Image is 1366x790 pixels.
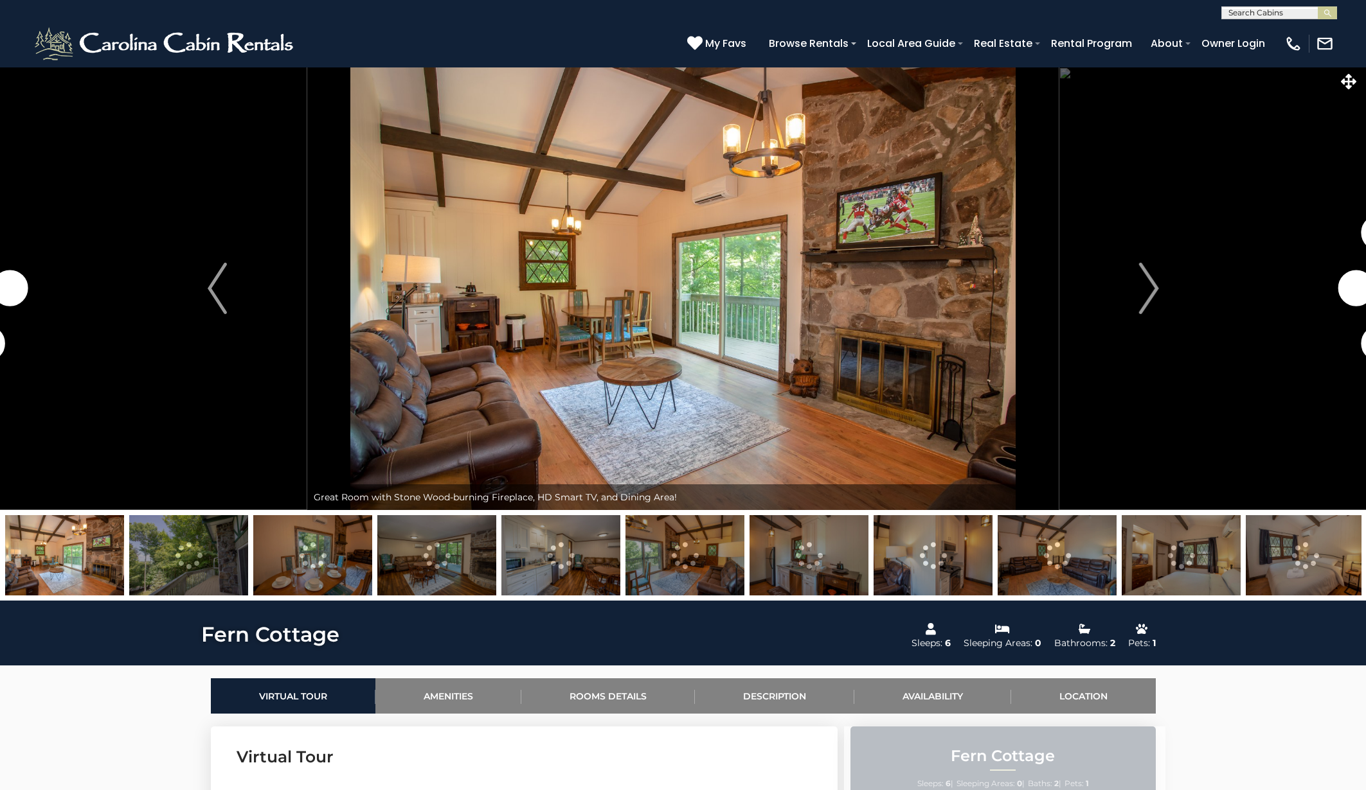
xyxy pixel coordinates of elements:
[211,678,375,714] a: Virtual Tour
[1011,678,1156,714] a: Location
[129,515,248,595] img: 163276208
[1059,67,1239,510] button: Next
[967,32,1039,55] a: Real Estate
[750,515,868,595] img: 163276212
[377,515,496,595] img: 163276210
[307,484,1059,510] div: Great Room with Stone Wood-burning Fireplace, HD Smart TV, and Dining Area!
[1284,35,1302,53] img: phone-regular-white.png
[861,32,962,55] a: Local Area Guide
[1045,32,1138,55] a: Rental Program
[1195,32,1272,55] a: Owner Login
[687,35,750,52] a: My Favs
[237,746,812,768] h3: Virtual Tour
[874,515,993,595] img: 163276213
[501,515,620,595] img: 163276230
[762,32,855,55] a: Browse Rentals
[854,678,1011,714] a: Availability
[625,515,744,595] img: 163276211
[208,263,227,314] img: arrow
[705,35,746,51] span: My Favs
[1122,515,1241,595] img: 163276215
[5,515,124,595] img: 163276232
[1246,515,1365,595] img: 163276216
[1144,32,1189,55] a: About
[998,515,1117,595] img: 163276214
[521,678,695,714] a: Rooms Details
[32,24,299,63] img: White-1-2.png
[253,515,372,595] img: 163276209
[1316,35,1334,53] img: mail-regular-white.png
[127,67,307,510] button: Previous
[695,678,854,714] a: Description
[1139,263,1158,314] img: arrow
[375,678,521,714] a: Amenities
